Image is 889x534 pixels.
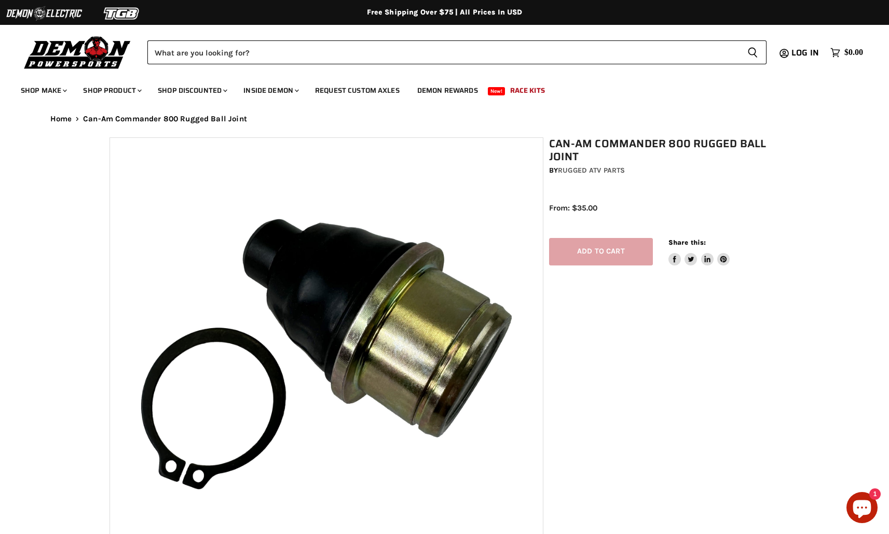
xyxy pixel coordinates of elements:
[825,45,868,60] a: $0.00
[150,80,234,101] a: Shop Discounted
[549,165,786,176] div: by
[83,4,161,23] img: TGB Logo 2
[791,46,819,59] span: Log in
[843,492,881,526] inbox-online-store-chat: Shopify online store chat
[668,238,706,246] span: Share this:
[844,48,863,58] span: $0.00
[488,87,505,95] span: New!
[75,80,148,101] a: Shop Product
[13,80,73,101] a: Shop Make
[83,115,247,123] span: Can-Am Commander 800 Rugged Ball Joint
[787,48,825,58] a: Log in
[549,203,597,213] span: From: $35.00
[549,137,786,163] h1: Can-Am Commander 800 Rugged Ball Joint
[147,40,767,64] form: Product
[236,80,305,101] a: Inside Demon
[739,40,767,64] button: Search
[147,40,739,64] input: Search
[50,115,72,123] a: Home
[558,166,625,175] a: Rugged ATV Parts
[502,80,553,101] a: Race Kits
[30,115,860,123] nav: Breadcrumbs
[409,80,486,101] a: Demon Rewards
[30,8,860,17] div: Free Shipping Over $75 | All Prices In USD
[21,34,134,71] img: Demon Powersports
[668,238,730,265] aside: Share this:
[307,80,407,101] a: Request Custom Axles
[13,76,860,101] ul: Main menu
[5,4,83,23] img: Demon Electric Logo 2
